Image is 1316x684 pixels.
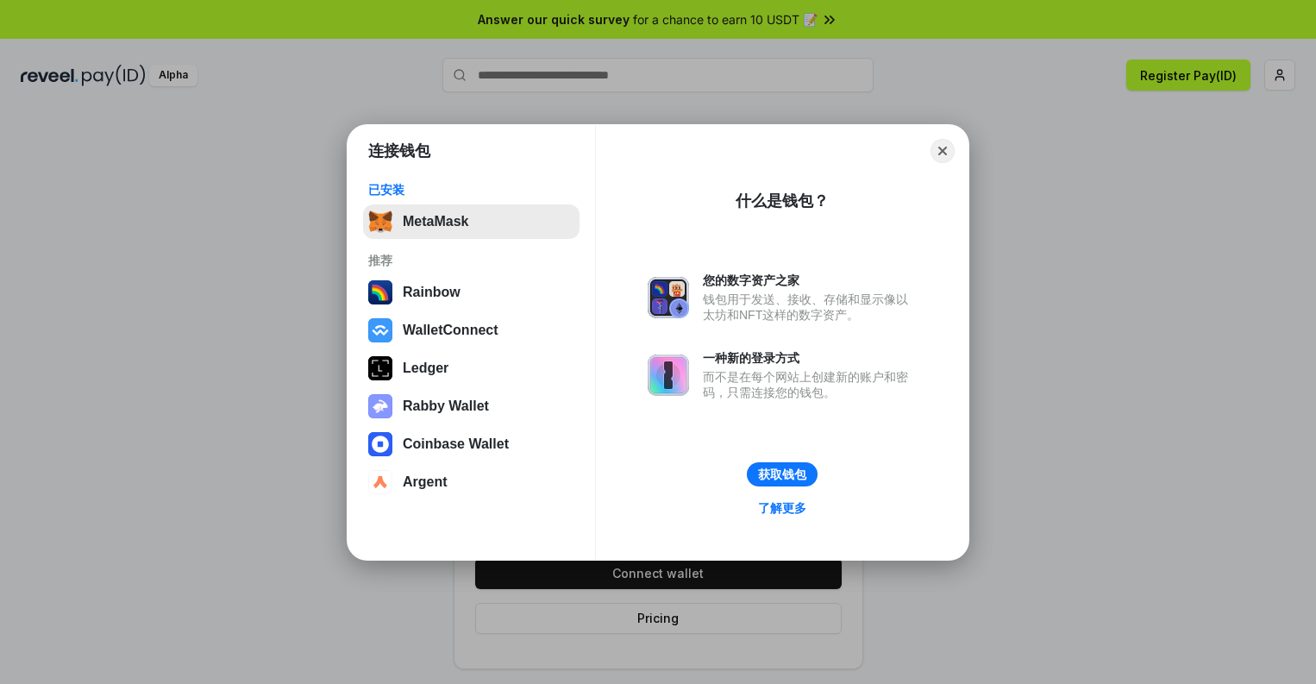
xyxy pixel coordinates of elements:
div: Argent [403,474,448,490]
div: MetaMask [403,214,468,229]
div: 而不是在每个网站上创建新的账户和密码，只需连接您的钱包。 [703,369,917,400]
img: svg+xml,%3Csvg%20width%3D%2228%22%20height%3D%2228%22%20viewBox%3D%220%200%2028%2028%22%20fill%3D... [368,318,392,342]
div: 一种新的登录方式 [703,350,917,366]
img: svg+xml,%3Csvg%20xmlns%3D%22http%3A%2F%2Fwww.w3.org%2F2000%2Fsvg%22%20width%3D%2228%22%20height%3... [368,356,392,380]
div: 钱包用于发送、接收、存储和显示像以太坊和NFT这样的数字资产。 [703,292,917,323]
button: Close [931,139,955,163]
div: 了解更多 [758,500,806,516]
button: Rainbow [363,275,580,310]
a: 了解更多 [748,497,817,519]
button: Rabby Wallet [363,389,580,424]
img: svg+xml,%3Csvg%20xmlns%3D%22http%3A%2F%2Fwww.w3.org%2F2000%2Fsvg%22%20fill%3D%22none%22%20viewBox... [648,355,689,396]
img: svg+xml,%3Csvg%20width%3D%2228%22%20height%3D%2228%22%20viewBox%3D%220%200%2028%2028%22%20fill%3D... [368,432,392,456]
img: svg+xml,%3Csvg%20fill%3D%22none%22%20height%3D%2233%22%20viewBox%3D%220%200%2035%2033%22%20width%... [368,210,392,234]
div: 推荐 [368,253,574,268]
img: svg+xml,%3Csvg%20width%3D%2228%22%20height%3D%2228%22%20viewBox%3D%220%200%2028%2028%22%20fill%3D... [368,470,392,494]
img: svg+xml,%3Csvg%20width%3D%22120%22%20height%3D%22120%22%20viewBox%3D%220%200%20120%20120%22%20fil... [368,280,392,304]
button: Coinbase Wallet [363,427,580,461]
div: 已安装 [368,182,574,198]
button: Ledger [363,351,580,386]
button: 获取钱包 [747,462,818,486]
img: svg+xml,%3Csvg%20xmlns%3D%22http%3A%2F%2Fwww.w3.org%2F2000%2Fsvg%22%20fill%3D%22none%22%20viewBox... [368,394,392,418]
div: WalletConnect [403,323,498,338]
div: Rainbow [403,285,461,300]
div: Coinbase Wallet [403,436,509,452]
div: 获取钱包 [758,467,806,482]
button: WalletConnect [363,313,580,348]
div: 您的数字资产之家 [703,273,917,288]
div: Ledger [403,361,448,376]
img: svg+xml,%3Csvg%20xmlns%3D%22http%3A%2F%2Fwww.w3.org%2F2000%2Fsvg%22%20fill%3D%22none%22%20viewBox... [648,277,689,318]
h1: 连接钱包 [368,141,430,161]
div: Rabby Wallet [403,398,489,414]
button: MetaMask [363,204,580,239]
button: Argent [363,465,580,499]
div: 什么是钱包？ [736,191,829,211]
